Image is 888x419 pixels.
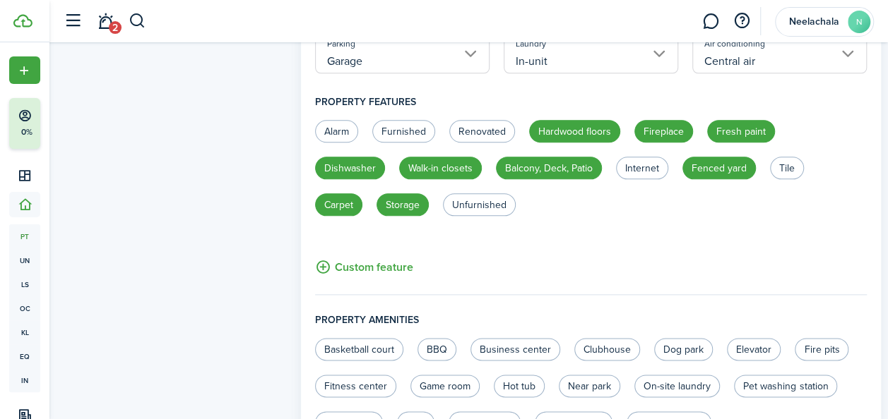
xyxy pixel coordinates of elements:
label: Basketball court [315,338,403,360]
a: pt [9,224,40,248]
a: eq [9,344,40,368]
label: On-site laundry [634,375,720,397]
label: Business center [470,338,560,360]
label: Unfurnished [443,193,516,216]
a: ls [9,272,40,296]
avatar-text: N [848,11,870,33]
label: Clubhouse [574,338,640,360]
button: Open sidebar [59,8,86,35]
label: Hot tub [494,375,545,397]
h4: Property amenities [315,312,867,338]
label: Game room [410,375,480,397]
label: Carpet [315,193,362,216]
a: Messaging [697,4,724,40]
button: 0% [9,98,126,149]
a: kl [9,320,40,344]
label: Elevator [727,338,781,360]
p: 0% [18,126,35,138]
label: Fire pits [795,338,848,360]
a: Notifications [92,4,119,40]
label: Dishwasher [315,157,385,179]
img: TenantCloud [13,14,32,28]
label: Furnished [372,120,435,142]
button: Open resource center [730,9,754,33]
label: Fresh paint [707,120,775,142]
label: Internet [616,157,668,179]
label: Storage [377,193,429,216]
a: oc [9,296,40,320]
input: Air conditioning [692,34,867,73]
label: Dog park [654,338,713,360]
input: Parking [315,34,490,73]
label: Near park [559,375,620,397]
h4: Property features [315,84,867,120]
span: 2 [109,21,122,34]
label: Balcony, Deck, Patio [496,157,602,179]
a: un [9,248,40,272]
label: Tile [770,157,804,179]
label: Pet washing station [734,375,837,397]
label: BBQ [418,338,456,360]
button: Open menu [9,56,40,84]
label: Fireplace [634,120,693,142]
label: Fenced yard [682,157,756,179]
label: Walk-in closets [399,157,482,179]
label: Renovated [449,120,515,142]
button: Search [129,9,146,33]
label: Alarm [315,120,358,142]
input: Laundry [504,34,678,73]
span: Neelachala [786,17,842,27]
label: Hardwood floors [529,120,620,142]
button: Custom feature [315,258,413,276]
label: Fitness center [315,375,396,397]
a: in [9,368,40,392]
